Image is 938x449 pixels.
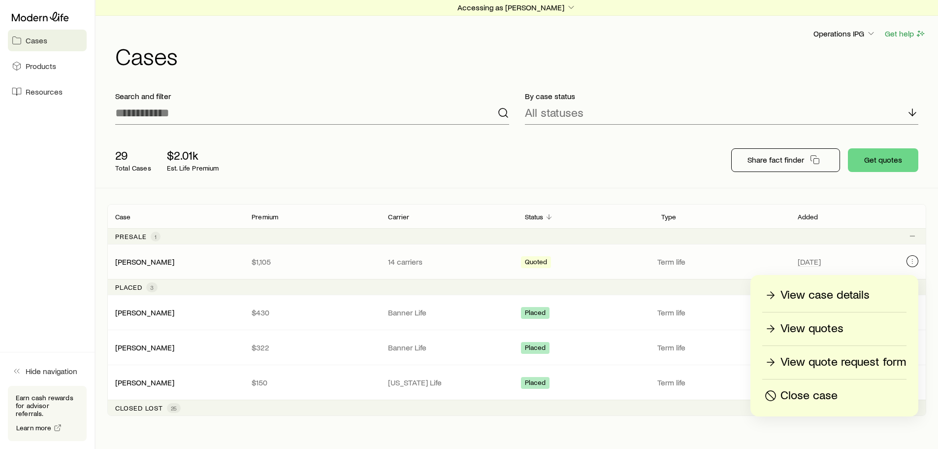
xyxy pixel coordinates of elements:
p: Banner Life [388,343,509,352]
span: 25 [171,404,177,412]
button: Get help [884,28,926,39]
span: 3 [150,283,154,291]
p: $430 [252,308,372,317]
p: Search and filter [115,91,509,101]
p: Accessing as [PERSON_NAME] [457,2,576,12]
span: Products [26,61,56,71]
span: Hide navigation [26,366,77,376]
p: Status [525,213,544,221]
span: Quoted [525,258,548,268]
a: [PERSON_NAME] [115,378,174,387]
span: Placed [525,344,546,354]
p: Est. Life Premium [167,164,219,172]
span: [DATE] [798,257,821,267]
a: Cases [8,30,87,51]
p: Share fact finder [747,155,804,165]
h1: Cases [115,44,926,68]
p: Banner Life [388,308,509,317]
div: [PERSON_NAME] [115,378,174,388]
div: [PERSON_NAME] [115,308,174,318]
p: Earn cash rewards for advisor referrals. [16,394,79,417]
p: Term life [657,257,786,267]
a: Resources [8,81,87,103]
div: [PERSON_NAME] [115,343,174,353]
span: Learn more [16,424,52,431]
div: Client cases [107,204,926,416]
button: Close case [762,387,906,405]
span: Resources [26,87,63,97]
a: [PERSON_NAME] [115,308,174,317]
p: Premium [252,213,278,221]
p: [US_STATE] Life [388,378,509,387]
p: View quotes [780,321,843,337]
p: Close case [780,388,838,404]
a: View quote request form [762,354,906,371]
span: Placed [525,379,546,389]
p: 29 [115,148,151,162]
a: Products [8,55,87,77]
p: $150 [252,378,372,387]
a: [PERSON_NAME] [115,257,174,266]
p: View case details [780,287,870,303]
p: $2.01k [167,148,219,162]
div: [PERSON_NAME] [115,257,174,267]
div: Earn cash rewards for advisor referrals.Learn more [8,386,87,441]
a: View quotes [762,320,906,338]
p: Placed [115,283,142,291]
button: Operations IPG [813,28,876,40]
button: Hide navigation [8,360,87,382]
p: Term life [657,343,786,352]
p: Closed lost [115,404,163,412]
p: Operations IPG [813,29,876,38]
span: 1 [155,233,157,241]
span: Cases [26,35,47,45]
p: Total Cases [115,164,151,172]
p: Carrier [388,213,409,221]
span: Placed [525,309,546,319]
p: $322 [252,343,372,352]
p: $1,105 [252,257,372,267]
p: View quote request form [780,354,906,370]
p: Type [661,213,677,221]
p: By case status [525,91,919,101]
button: Get quotes [848,148,918,172]
button: Share fact finder [731,148,840,172]
p: All statuses [525,105,583,119]
p: Presale [115,233,147,241]
p: Term life [657,308,786,317]
p: Case [115,213,131,221]
a: View case details [762,287,906,304]
p: Added [798,213,818,221]
p: 14 carriers [388,257,509,267]
p: Term life [657,378,786,387]
a: [PERSON_NAME] [115,343,174,352]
